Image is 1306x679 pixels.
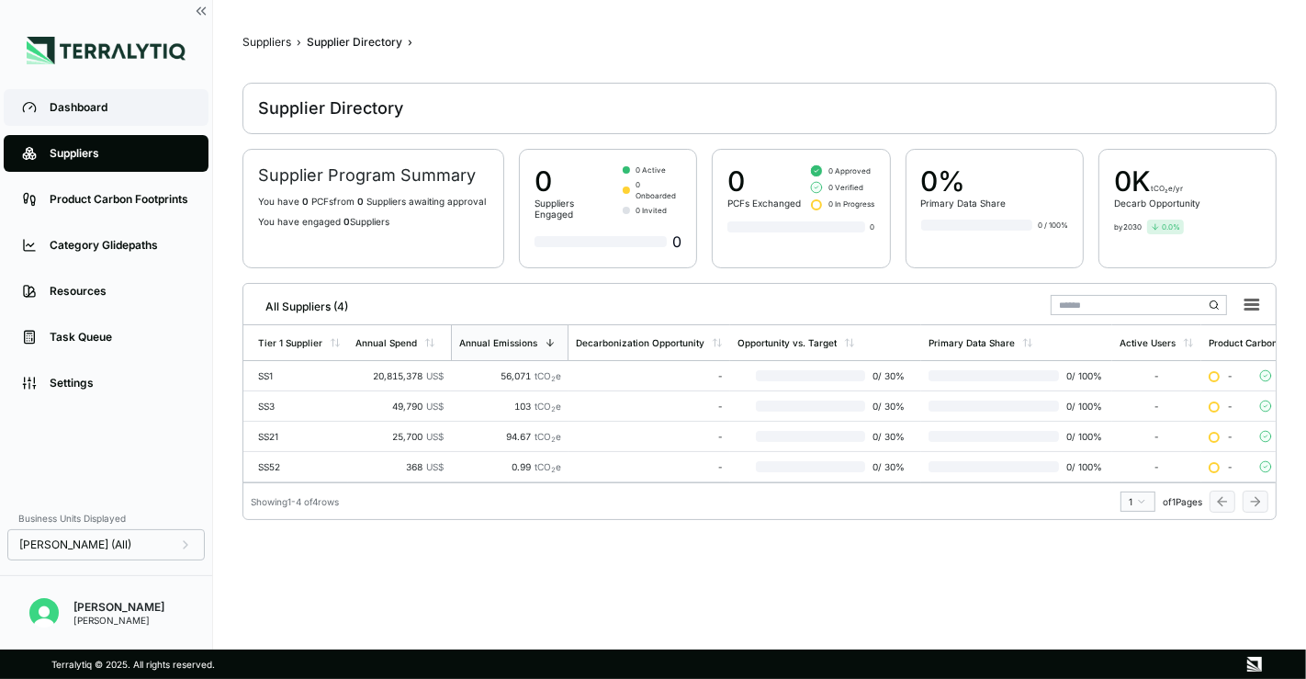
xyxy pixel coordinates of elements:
div: 0 [535,164,615,198]
span: - [1227,401,1233,412]
div: Annual Spend [355,337,417,348]
div: 0 [727,164,801,198]
span: › [408,35,412,50]
div: Settings [50,376,190,390]
div: - [1120,401,1194,412]
span: tCO₂e/yr [1151,184,1183,193]
span: 0 [357,196,364,207]
span: 0 Active [636,164,666,175]
div: Primary Data Share [929,337,1015,348]
span: 0.0 % [1162,221,1180,232]
div: - [1120,370,1194,381]
div: 20,815,378 [355,370,444,381]
span: 0 / 100 % [1059,370,1105,381]
span: 0 Invited [636,205,667,216]
img: Logo [27,37,186,64]
sub: 2 [551,466,556,474]
p: You have PCF s from Supplier s awaiting approval [258,196,489,207]
span: 0 Onboarded [636,179,682,201]
div: Showing 1 - 4 of 4 rows [251,496,339,507]
div: - [1120,461,1194,472]
div: - [576,401,723,412]
div: Tier 1 Supplier [258,337,322,348]
span: 0 / 30 % [865,401,914,412]
div: - [576,431,723,442]
span: tCO e [535,401,561,412]
span: 0 Approved [829,165,872,176]
div: 0 [535,231,681,253]
div: Decarb Opportunity [1114,198,1200,209]
div: 25,700 [355,431,444,442]
span: tCO e [535,431,561,442]
span: 0 / 100 % [1059,401,1105,412]
sub: 2 [551,405,556,413]
div: 368 [355,461,444,472]
span: 0 / 100 % [1059,431,1105,442]
span: tCO e [535,461,561,472]
div: [PERSON_NAME] [73,600,164,615]
span: 0 [343,216,350,227]
img: Mridul Gupta [29,598,59,628]
div: Dashboard [50,100,190,115]
span: US$ [426,401,444,412]
div: SS52 [258,461,341,472]
div: 1 [1129,496,1147,507]
p: You have engaged Suppliers [258,216,489,227]
sub: 2 [551,375,556,383]
div: SS1 [258,370,341,381]
div: [PERSON_NAME] [73,615,164,626]
button: Open user button [22,591,66,635]
span: 0 / 100 % [1059,461,1105,472]
span: 0 / 30 % [865,370,914,381]
div: 0 / 100% [1038,220,1068,231]
div: SS3 [258,401,341,412]
span: of 1 Pages [1163,496,1202,507]
div: - [1120,431,1194,442]
span: › [297,35,301,50]
div: 0.99 [458,461,561,472]
span: 0 In Progress [829,198,875,209]
span: [PERSON_NAME] (All) [19,538,131,552]
h2: Supplier Program Summary [258,164,489,187]
div: by 2030 [1114,221,1142,232]
div: Suppliers Engaged [535,198,615,220]
div: 94.67 [458,431,561,442]
div: 49,790 [355,401,444,412]
span: 0 / 30 % [865,431,914,442]
span: - [1227,431,1233,442]
div: Product Carbon Footprints [50,192,190,207]
div: Annual Emissions [459,337,537,348]
button: 1 [1120,492,1155,512]
sub: 2 [551,436,556,444]
span: 0 [302,196,309,207]
div: Supplier Directory [258,97,403,119]
div: - [576,461,723,472]
div: Business Units Displayed [7,507,205,529]
div: 56,071 [458,370,561,381]
div: SS21 [258,431,341,442]
div: All Suppliers (4) [251,292,348,314]
div: Suppliers [50,146,190,161]
div: Resources [50,284,190,299]
span: - [1227,461,1233,472]
span: US$ [426,431,444,442]
div: Primary Data Share [921,198,1007,209]
div: Supplier Directory [307,35,402,50]
div: Decarbonization Opportunity [576,337,704,348]
div: PCFs Exchanged [727,198,801,209]
div: Category Glidepaths [50,238,190,253]
span: US$ [426,370,444,381]
span: 0 Verified [829,182,864,193]
div: 103 [458,401,561,412]
div: 0 [871,221,875,232]
div: Suppliers [242,35,291,50]
div: 0 K [1114,164,1200,198]
div: Task Queue [50,330,190,345]
span: tCO e [535,370,561,381]
div: - [576,370,723,381]
div: Opportunity vs. Target [737,337,837,348]
span: 0 / 30 % [865,461,914,472]
span: - [1227,370,1233,381]
div: Active Users [1120,337,1176,348]
div: 0% [921,164,1007,198]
